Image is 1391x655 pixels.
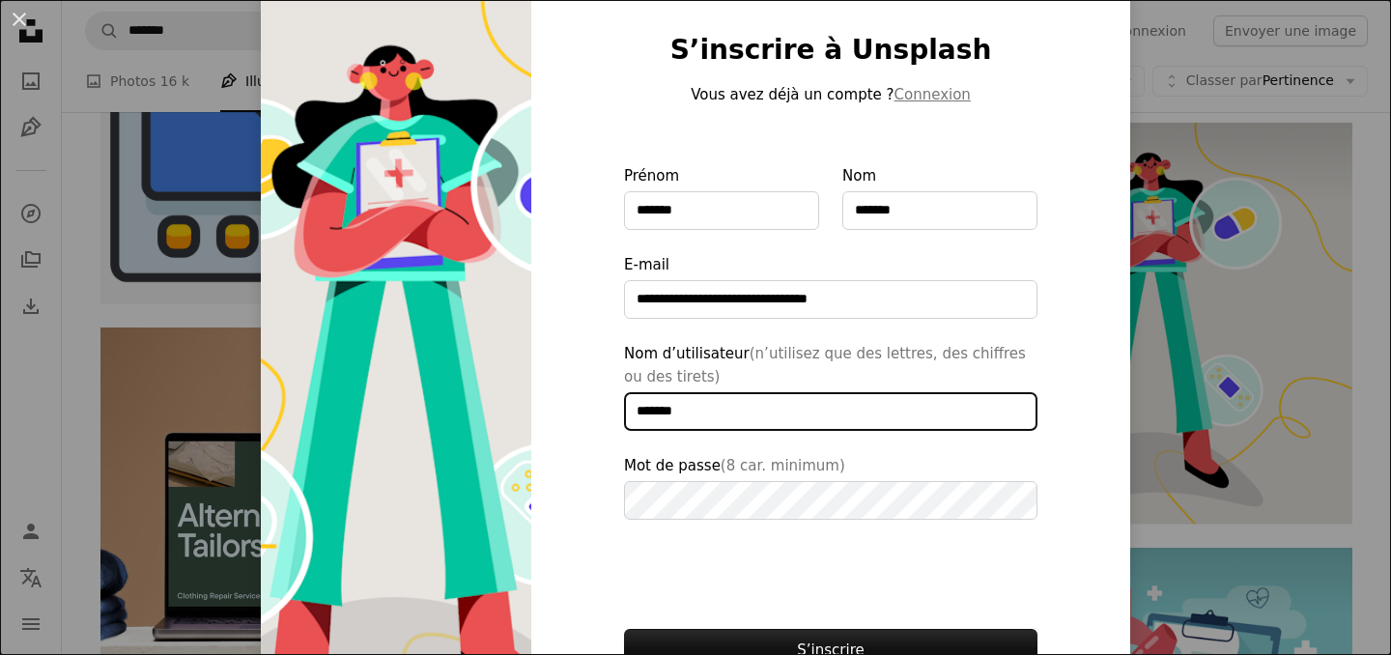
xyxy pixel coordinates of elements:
[624,33,1037,68] h1: S’inscrire à Unsplash
[842,164,1037,230] label: Nom
[842,191,1037,230] input: Nom
[624,280,1037,319] input: E-mail
[721,457,845,474] span: (8 car. minimum)
[894,83,971,106] button: Connexion
[624,392,1037,431] input: Nom d’utilisateur(n’utilisez que des lettres, des chiffres ou des tirets)
[624,342,1037,431] label: Nom d’utilisateur
[624,164,819,230] label: Prénom
[624,83,1037,106] p: Vous avez déjà un compte ?
[624,253,1037,319] label: E-mail
[624,481,1037,520] input: Mot de passe(8 car. minimum)
[624,191,819,230] input: Prénom
[624,454,1037,520] label: Mot de passe
[624,345,1026,385] span: (n’utilisez que des lettres, des chiffres ou des tirets)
